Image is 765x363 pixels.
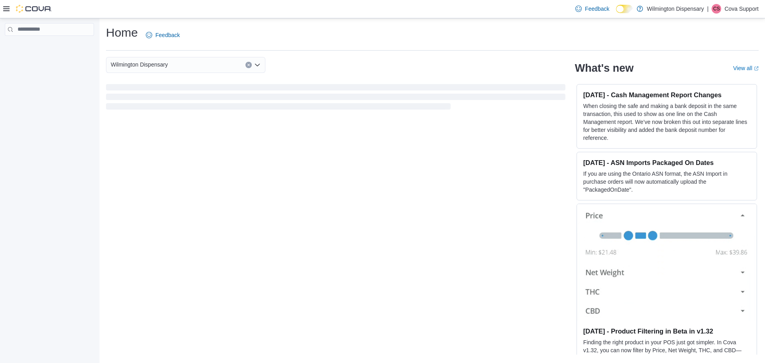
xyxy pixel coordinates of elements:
[254,62,261,68] button: Open list of options
[713,4,720,14] span: CS
[616,5,633,13] input: Dark Mode
[583,327,750,335] h3: [DATE] - Product Filtering in Beta in v1.32
[583,170,750,194] p: If you are using the Ontario ASN format, the ASN Import in purchase orders will now automatically...
[575,62,634,75] h2: What's new
[106,86,565,111] span: Loading
[585,5,609,13] span: Feedback
[143,27,183,43] a: Feedback
[16,5,52,13] img: Cova
[733,65,759,71] a: View allExternal link
[583,91,750,99] h3: [DATE] - Cash Management Report Changes
[106,25,138,41] h1: Home
[155,31,180,39] span: Feedback
[754,66,759,71] svg: External link
[245,62,252,68] button: Clear input
[583,102,750,142] p: When closing the safe and making a bank deposit in the same transaction, this used to show as one...
[111,60,168,69] span: Wilmington Dispensary
[5,37,94,57] nav: Complex example
[572,1,612,17] a: Feedback
[712,4,721,14] div: Cova Support
[707,4,709,14] p: |
[724,4,759,14] p: Cova Support
[647,4,704,14] p: Wilmington Dispensary
[583,159,750,167] h3: [DATE] - ASN Imports Packaged On Dates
